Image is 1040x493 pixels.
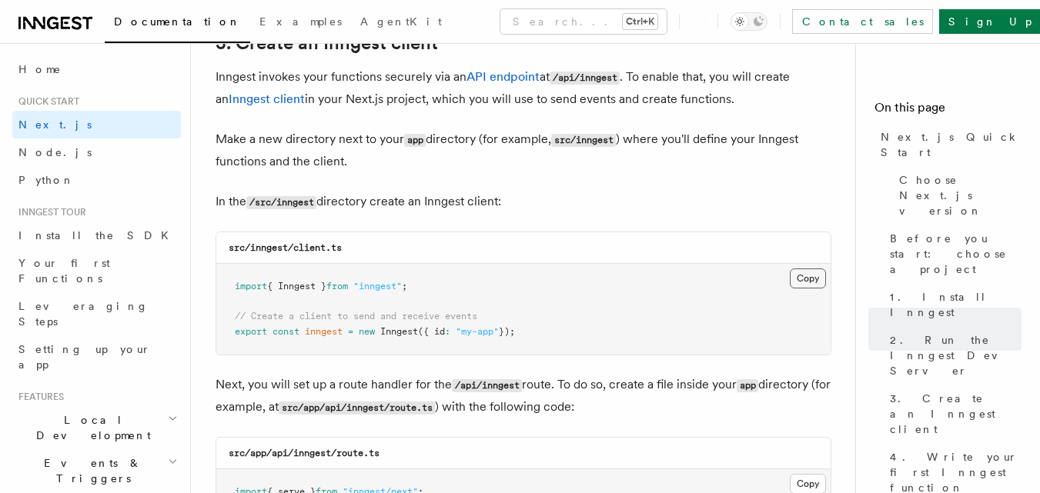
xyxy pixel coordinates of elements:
span: Setting up your app [18,343,151,371]
span: Documentation [114,15,241,28]
span: export [235,326,267,337]
a: AgentKit [351,5,451,42]
span: Your first Functions [18,257,110,285]
code: src/inngest [551,134,616,147]
a: Examples [250,5,351,42]
code: /src/inngest [246,196,316,209]
span: inngest [305,326,343,337]
a: Next.js [12,111,181,138]
button: Toggle dark mode [731,12,767,31]
code: /api/inngest [550,72,620,85]
span: AgentKit [360,15,442,28]
span: Leveraging Steps [18,300,149,328]
p: In the directory create an Inngest client: [216,191,831,213]
span: "my-app" [456,326,499,337]
button: Search...Ctrl+K [500,9,667,34]
a: Contact sales [792,9,933,34]
kbd: Ctrl+K [623,14,657,29]
a: Before you start: choose a project [884,225,1022,283]
span: Features [12,391,64,403]
a: Leveraging Steps [12,292,181,335]
span: Next.js [18,118,92,131]
span: Inngest [380,326,418,337]
span: // Create a client to send and receive events [235,311,477,321]
span: 1. Install Inngest [890,289,1022,320]
span: import [235,281,267,291]
span: Quick start [12,95,79,108]
h4: On this page [874,98,1022,123]
span: new [359,326,375,337]
code: /api/inngest [452,379,522,392]
a: 2. Run the Inngest Dev Server [884,326,1022,385]
span: Examples [259,15,342,28]
a: Setting up your app [12,335,181,378]
code: src/app/api/inngest/route.ts [229,448,380,458]
span: "inngest" [353,281,402,291]
a: Next.js Quick Start [874,123,1022,166]
span: }); [499,326,515,337]
code: app [404,134,426,147]
button: Events & Triggers [12,449,181,492]
a: Python [12,166,181,194]
p: Inngest invokes your functions securely via an at . To enable that, you will create an in your Ne... [216,66,831,110]
a: Choose Next.js version [893,166,1022,225]
button: Copy [790,268,826,288]
span: Home [18,62,62,77]
span: Python [18,174,75,186]
span: 3. Create an Inngest client [890,391,1022,437]
code: src/inngest/client.ts [229,242,342,253]
code: app [737,379,758,392]
a: API endpoint [466,69,540,84]
a: Documentation [105,5,250,43]
a: 1. Install Inngest [884,283,1022,326]
span: 2. Run the Inngest Dev Server [890,332,1022,378]
code: src/app/api/inngest/route.ts [279,401,435,415]
p: Next, you will set up a route handler for the route. To do so, create a file inside your director... [216,374,831,418]
span: Next.js Quick Start [881,129,1022,160]
span: Inngest tour [12,206,86,218]
span: Before you start: choose a project [890,231,1022,277]
span: from [326,281,348,291]
a: Install the SDK [12,222,181,249]
span: Local Development [12,412,168,443]
a: Your first Functions [12,249,181,292]
span: : [445,326,450,337]
a: Inngest client [229,92,305,106]
button: Local Development [12,406,181,449]
p: Make a new directory next to your directory (for example, ) where you'll define your Inngest func... [216,128,831,172]
a: Node.js [12,138,181,166]
span: { Inngest } [267,281,326,291]
span: Choose Next.js version [899,172,1022,218]
span: = [348,326,353,337]
span: Install the SDK [18,229,178,242]
span: ; [402,281,407,291]
span: const [273,326,299,337]
a: 3. Create an Inngest client [884,385,1022,443]
a: Home [12,55,181,83]
span: ({ id [418,326,445,337]
span: Node.js [18,146,92,158]
span: Events & Triggers [12,455,168,486]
